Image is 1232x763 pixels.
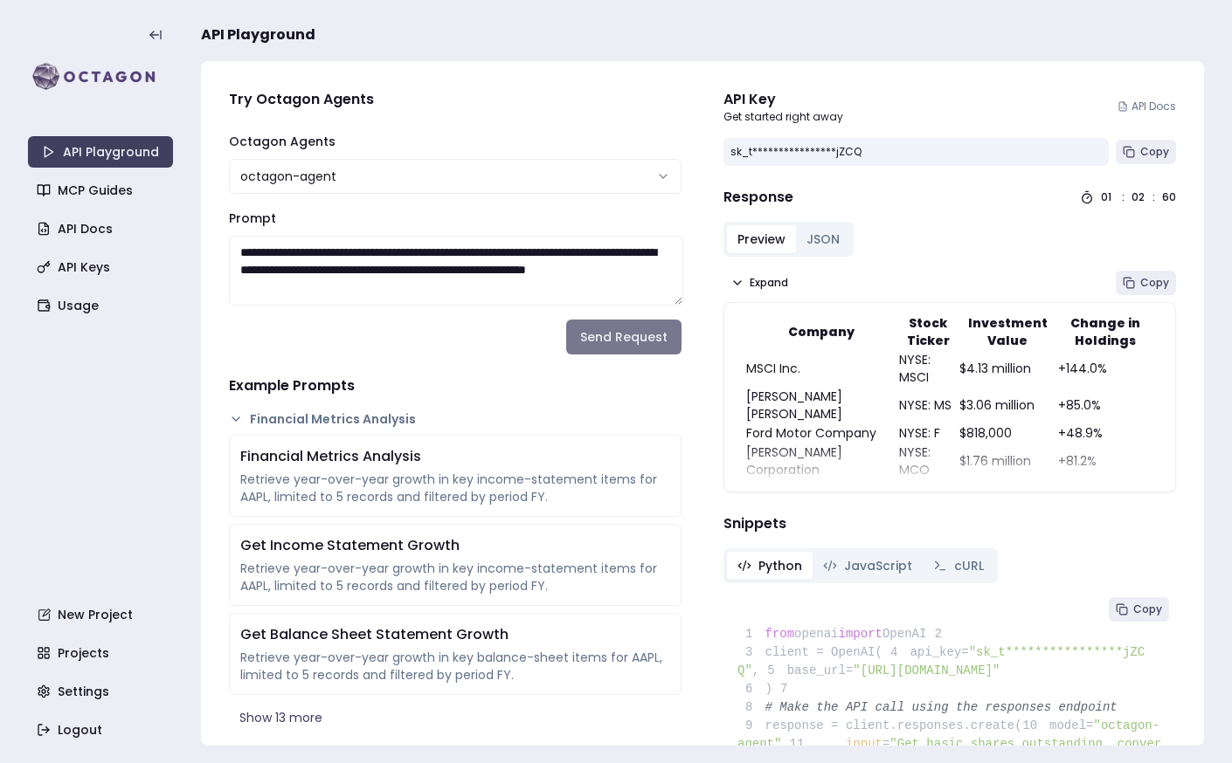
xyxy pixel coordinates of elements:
[1057,387,1154,423] td: +85.0%
[1101,190,1115,204] div: 01
[723,271,795,295] button: Expand
[759,662,787,680] span: 5
[30,676,175,707] a: Settings
[765,700,1118,714] span: # Make the API call using the responses endpoint
[1070,314,1140,349] strong: Change in Holdings
[737,717,765,735] span: 9
[229,410,682,428] button: Financial Metrics Analysis
[240,624,670,645] div: Get Balance Sheet Statement Growth
[30,714,175,746] a: Logout
[30,599,175,630] a: New Project
[28,59,173,94] img: logo-rect-yK7x_WSZ.svg
[954,557,984,574] span: cURL
[30,213,175,244] a: API Docs
[794,627,838,641] span: openai
[898,479,959,533] td: NYSE: LMT
[229,89,682,110] h4: Try Octagon Agents
[737,698,765,717] span: 8
[30,290,175,321] a: Usage
[723,187,793,208] h4: Response
[1140,276,1169,290] span: Copy
[1140,145,1169,159] span: Copy
[737,682,772,696] span: )
[898,350,959,387] td: NYSE: MSCI
[1057,443,1154,479] td: +81.2%
[926,625,954,643] span: 2
[1057,423,1154,443] td: +48.9%
[882,643,910,662] span: 4
[1162,190,1176,204] div: 60
[1109,597,1169,622] button: Copy
[839,627,882,641] span: import
[959,387,1056,423] td: $3.06 million
[745,423,898,443] td: Ford Motor Company
[882,627,926,641] span: OpenAI
[1122,190,1125,204] div: :
[723,110,843,124] p: Get started right away
[788,323,855,340] strong: Company
[796,225,850,253] button: JSON
[566,320,682,354] button: Send Request
[910,645,968,659] span: api_key=
[737,643,765,662] span: 3
[30,251,175,283] a: API Keys
[1116,140,1176,164] button: Copy
[737,718,1022,732] span: response = client.responses.create(
[789,735,817,753] span: 11
[737,625,765,643] span: 1
[723,513,1176,534] h4: Snippets
[229,133,336,150] label: Octagon Agents
[882,737,889,751] span: =
[1057,479,1154,533] td: N/A
[229,375,682,396] h4: Example Prompts
[898,443,959,479] td: NYSE: MCO
[1022,717,1050,735] span: 10
[765,627,795,641] span: from
[752,663,759,677] span: ,
[240,560,670,595] div: Retrieve year-over-year growth in key income-statement items for AAPL, limited to 5 records and f...
[1133,602,1162,616] span: Copy
[240,649,670,684] div: Retrieve year-over-year growth in key balance-sheet items for AAPL, limited to 5 records and filt...
[745,387,898,423] td: [PERSON_NAME] [PERSON_NAME]
[1152,190,1155,204] div: :
[898,387,959,423] td: NYSE: MS
[959,443,1056,479] td: $1.76 million
[745,443,898,479] td: [PERSON_NAME] Corporation
[240,471,670,505] div: Retrieve year-over-year growth in key income-statement items for AAPL, limited to 5 records and f...
[723,89,843,110] div: API Key
[758,557,802,574] span: Python
[787,663,854,677] span: base_url=
[1132,190,1145,204] div: 02
[240,535,670,556] div: Get Income Statement Growth
[772,680,800,698] span: 7
[1049,718,1093,732] span: model=
[959,423,1056,443] td: $818,000
[907,314,950,349] strong: Stock Ticker
[959,479,1056,533] td: $5.79 million
[240,446,670,467] div: Financial Metrics Analysis
[737,645,882,659] span: client = OpenAI(
[737,680,765,698] span: 6
[1057,350,1154,387] td: +144.0%
[750,276,788,290] span: Expand
[1116,271,1176,295] button: Copy
[201,24,315,45] span: API Playground
[781,737,788,751] span: ,
[959,350,1056,387] td: $4.13 million
[745,479,898,533] td: Lockheed [PERSON_NAME] Corporation
[229,210,276,227] label: Prompt
[30,175,175,206] a: MCP Guides
[229,702,682,733] button: Show 13 more
[727,225,796,253] button: Preview
[846,737,882,751] span: input
[30,637,175,669] a: Projects
[1118,100,1176,113] a: API Docs
[968,314,1048,349] strong: Investment Value
[745,350,898,387] td: MSCI Inc.
[28,136,173,168] a: API Playground
[898,423,959,443] td: NYSE: F
[853,663,1000,677] span: "[URL][DOMAIN_NAME]"
[844,557,912,574] span: JavaScript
